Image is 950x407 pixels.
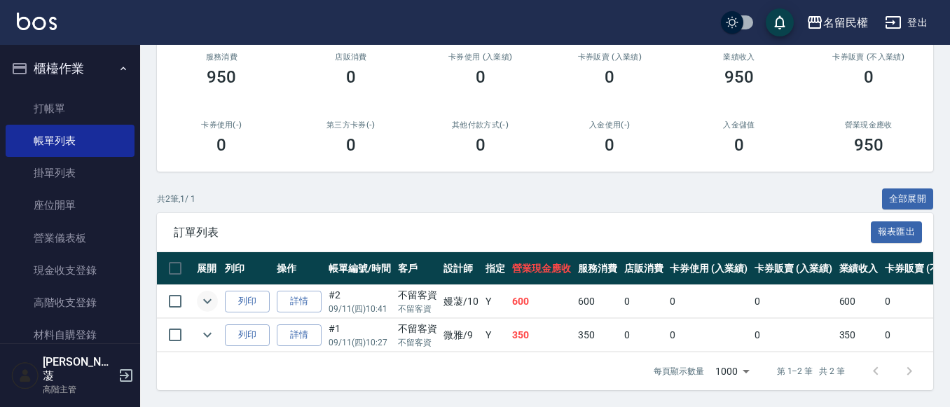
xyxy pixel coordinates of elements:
span: 訂單列表 [174,226,871,240]
h3: 950 [207,67,236,87]
td: 600 [509,285,574,318]
p: 09/11 (四) 10:27 [329,336,391,349]
p: 高階主管 [43,383,114,396]
button: 列印 [225,324,270,346]
th: 營業現金應收 [509,252,574,285]
td: 350 [509,319,574,352]
h2: 第三方卡券(-) [303,120,399,130]
th: 設計師 [440,252,482,285]
h3: 0 [734,135,744,155]
button: save [766,8,794,36]
td: 600 [836,285,882,318]
div: 1000 [710,352,755,390]
a: 掛單列表 [6,157,135,189]
td: 0 [666,319,751,352]
h3: 0 [605,67,614,87]
a: 詳情 [277,291,322,312]
h2: 其他付款方式(-) [432,120,528,130]
div: 不留客資 [398,322,437,336]
a: 打帳單 [6,92,135,125]
button: 報表匯出 [871,221,923,243]
div: 不留客資 [398,288,437,303]
a: 座位開單 [6,189,135,221]
td: Y [482,285,509,318]
button: 全部展開 [882,188,934,210]
h3: 0 [346,135,356,155]
th: 店販消費 [621,252,667,285]
td: 0 [666,285,751,318]
td: 350 [574,319,621,352]
div: 名留民權 [823,14,868,32]
th: 指定 [482,252,509,285]
h3: 0 [346,67,356,87]
img: Logo [17,13,57,30]
a: 現金收支登錄 [6,254,135,287]
th: 操作 [273,252,325,285]
td: 嫚蓤 /10 [440,285,482,318]
th: 業績收入 [836,252,882,285]
button: 登出 [879,10,933,36]
h2: 營業現金應收 [820,120,916,130]
h3: 950 [854,135,883,155]
th: 卡券使用 (入業績) [666,252,751,285]
p: 不留客資 [398,336,437,349]
td: 350 [836,319,882,352]
button: 列印 [225,291,270,312]
td: #2 [325,285,394,318]
a: 高階收支登錄 [6,287,135,319]
h2: 卡券販賣 (不入業績) [820,53,916,62]
th: 帳單編號/時間 [325,252,394,285]
p: 第 1–2 筆 共 2 筆 [777,365,845,378]
a: 詳情 [277,324,322,346]
h2: 卡券使用 (入業績) [432,53,528,62]
p: 09/11 (四) 10:41 [329,303,391,315]
td: Y [482,319,509,352]
h2: 業績收入 [691,53,787,62]
h3: 0 [605,135,614,155]
th: 卡券販賣 (入業績) [751,252,836,285]
h3: 0 [476,135,486,155]
h2: 入金使用(-) [562,120,658,130]
h3: 服務消費 [174,53,270,62]
h2: 入金儲值 [691,120,787,130]
h3: 950 [724,67,754,87]
th: 展開 [193,252,221,285]
a: 報表匯出 [871,225,923,238]
a: 材料自購登錄 [6,319,135,351]
button: 櫃檯作業 [6,50,135,87]
h2: 卡券使用(-) [174,120,270,130]
th: 服務消費 [574,252,621,285]
h2: 卡券販賣 (入業績) [562,53,658,62]
td: 0 [751,319,836,352]
a: 營業儀表板 [6,222,135,254]
h5: [PERSON_NAME]蓤 [43,355,114,383]
p: 每頁顯示數量 [654,365,704,378]
td: 600 [574,285,621,318]
button: 名留民權 [801,8,874,37]
button: expand row [197,324,218,345]
a: 帳單列表 [6,125,135,157]
th: 列印 [221,252,273,285]
p: 不留客資 [398,303,437,315]
h2: 店販消費 [303,53,399,62]
td: 0 [621,319,667,352]
th: 客戶 [394,252,441,285]
td: 0 [621,285,667,318]
td: #1 [325,319,394,352]
h3: 0 [476,67,486,87]
p: 共 2 筆, 1 / 1 [157,193,195,205]
td: 0 [751,285,836,318]
td: 微雅 /9 [440,319,482,352]
img: Person [11,361,39,389]
h3: 0 [864,67,874,87]
h3: 0 [216,135,226,155]
button: expand row [197,291,218,312]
